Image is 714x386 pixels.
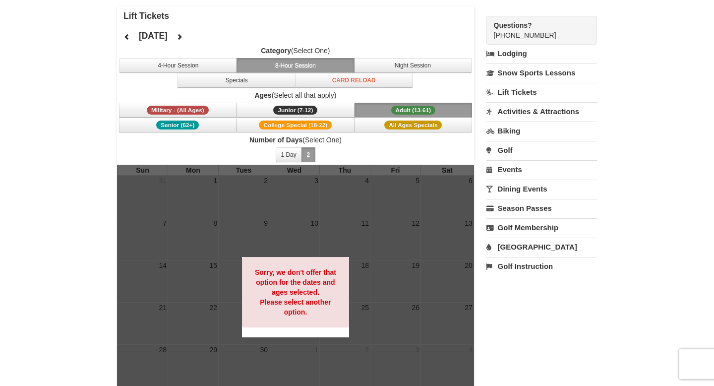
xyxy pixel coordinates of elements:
[237,118,355,132] button: College Special (18-22)
[486,180,597,198] a: Dining Events
[119,118,237,132] button: Senior (62+)
[384,121,442,129] span: All Ages Specials
[486,141,597,159] a: Golf
[276,147,302,162] button: 1 Day
[178,73,296,88] button: Specials
[486,238,597,256] a: [GEOGRAPHIC_DATA]
[486,102,597,121] a: Activities & Attractions
[486,218,597,237] a: Golf Membership
[486,199,597,217] a: Season Passes
[237,103,355,118] button: Junior (7-12)
[259,121,332,129] span: College Special (18-22)
[117,90,474,100] label: (Select all that apply)
[301,147,316,162] button: 2
[486,83,597,101] a: Lift Tickets
[123,11,474,21] h4: Lift Tickets
[254,91,271,99] strong: Ages
[119,103,237,118] button: Military - (All Ages)
[486,45,597,63] a: Lodging
[355,103,473,118] button: Adult (13-61)
[494,21,532,29] strong: Questions?
[119,58,238,73] button: 4-Hour Session
[494,20,579,39] span: [PHONE_NUMBER]
[237,58,355,73] button: 8-Hour Session
[355,118,473,132] button: All Ages Specials
[139,31,168,41] h4: [DATE]
[391,106,436,115] span: Adult (13-61)
[273,106,317,115] span: Junior (7-12)
[354,58,472,73] button: Night Session
[249,136,302,144] strong: Number of Days
[261,47,291,55] strong: Category
[486,160,597,179] a: Events
[486,122,597,140] a: Biking
[117,46,474,56] label: (Select One)
[147,106,209,115] span: Military - (All Ages)
[486,64,597,82] a: Snow Sports Lessons
[156,121,199,129] span: Senior (62+)
[295,73,413,88] button: Card Reload
[117,135,474,145] label: (Select One)
[486,257,597,275] a: Golf Instruction
[255,268,336,316] strong: Sorry, we don't offer that option for the dates and ages selected. Please select another option.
